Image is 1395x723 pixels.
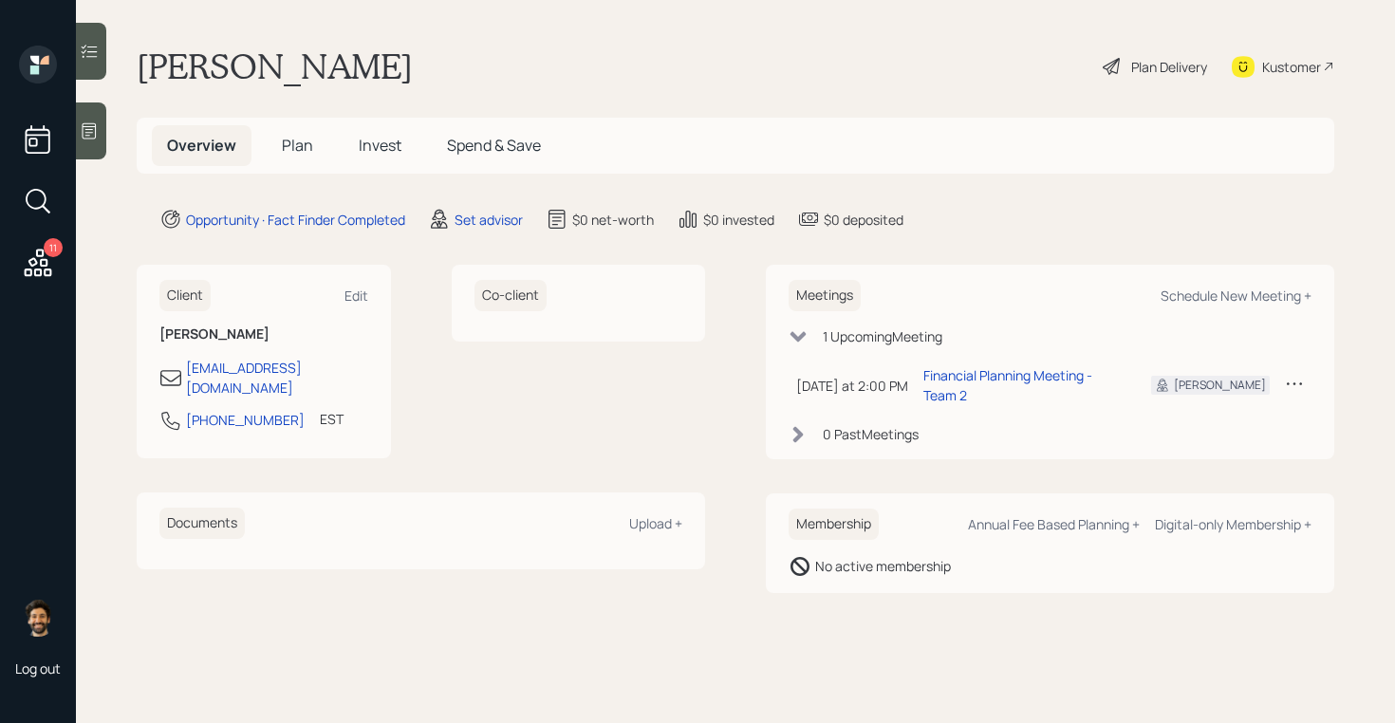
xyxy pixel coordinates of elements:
[703,210,774,230] div: $0 invested
[359,135,401,156] span: Invest
[344,287,368,305] div: Edit
[796,376,908,396] div: [DATE] at 2:00 PM
[1262,57,1321,77] div: Kustomer
[474,280,547,311] h6: Co-client
[823,424,919,444] div: 0 Past Meeting s
[159,508,245,539] h6: Documents
[824,210,903,230] div: $0 deposited
[159,280,211,311] h6: Client
[15,659,61,677] div: Log out
[629,514,682,532] div: Upload +
[789,280,861,311] h6: Meetings
[320,409,344,429] div: EST
[186,410,305,430] div: [PHONE_NUMBER]
[19,599,57,637] img: eric-schwartz-headshot.png
[1155,515,1311,533] div: Digital-only Membership +
[823,326,942,346] div: 1 Upcoming Meeting
[1161,287,1311,305] div: Schedule New Meeting +
[789,509,879,540] h6: Membership
[159,326,368,343] h6: [PERSON_NAME]
[572,210,654,230] div: $0 net-worth
[44,238,63,257] div: 11
[137,46,413,87] h1: [PERSON_NAME]
[282,135,313,156] span: Plan
[186,210,405,230] div: Opportunity · Fact Finder Completed
[1131,57,1207,77] div: Plan Delivery
[167,135,236,156] span: Overview
[186,358,368,398] div: [EMAIL_ADDRESS][DOMAIN_NAME]
[1174,377,1266,394] div: [PERSON_NAME]
[447,135,541,156] span: Spend & Save
[455,210,523,230] div: Set advisor
[815,556,951,576] div: No active membership
[923,365,1121,405] div: Financial Planning Meeting - Team 2
[968,515,1140,533] div: Annual Fee Based Planning +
